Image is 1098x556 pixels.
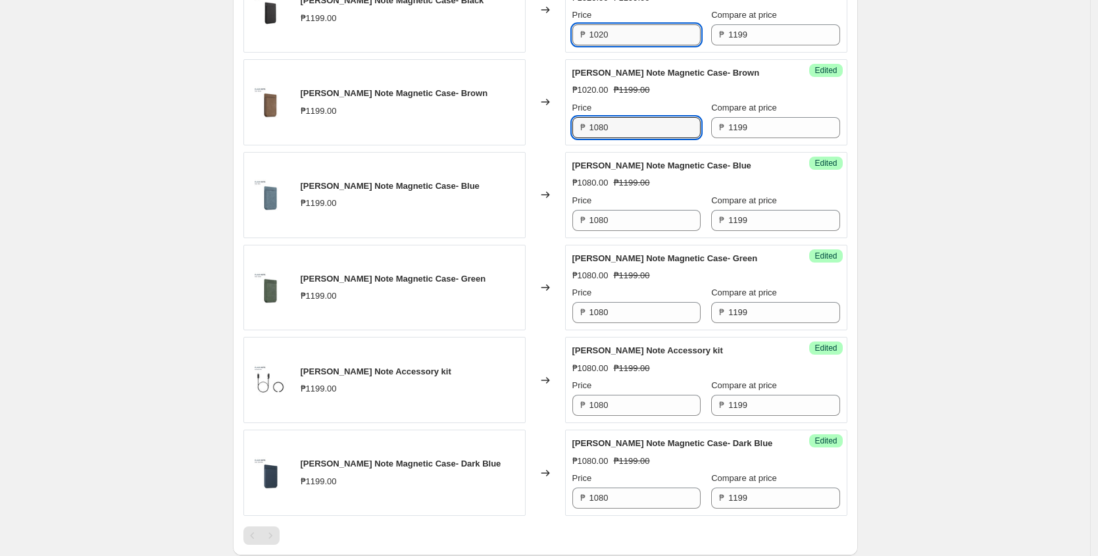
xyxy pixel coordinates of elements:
[580,307,586,317] span: ₱
[243,526,280,545] nav: Pagination
[580,30,586,39] span: ₱
[572,362,609,375] div: ₱1080.00
[251,361,290,400] img: ginee_20250627145343497_8645937890_80x.jpg
[301,12,337,25] div: ₱1199.00
[614,84,650,97] strike: ₱1199.00
[719,493,724,503] span: ₱
[719,307,724,317] span: ₱
[814,158,837,168] span: Edited
[301,459,501,468] span: [PERSON_NAME] Note Magnetic Case- Dark Blue
[814,436,837,446] span: Edited
[580,493,586,503] span: ₱
[614,269,650,282] strike: ₱1199.00
[301,197,337,210] div: ₱1199.00
[719,215,724,225] span: ₱
[572,253,758,263] span: [PERSON_NAME] Note Magnetic Case- Green
[572,380,592,390] span: Price
[301,366,451,376] span: [PERSON_NAME] Note Accessory kit
[580,122,586,132] span: ₱
[719,122,724,132] span: ₱
[301,181,480,191] span: [PERSON_NAME] Note Magnetic Case- Blue
[251,175,290,215] img: ginee_20250627145301587_7473030007_80x.jpg
[614,455,650,468] strike: ₱1199.00
[572,438,773,448] span: [PERSON_NAME] Note Magnetic Case- Dark Blue
[711,288,777,297] span: Compare at price
[711,195,777,205] span: Compare at price
[614,176,650,190] strike: ₱1199.00
[572,195,592,205] span: Price
[572,84,609,97] div: ₱1020.00
[301,88,488,98] span: [PERSON_NAME] Note Magnetic Case- Brown
[572,288,592,297] span: Price
[814,251,837,261] span: Edited
[301,475,337,488] div: ₱1199.00
[251,453,290,493] img: ginee_20250701144317875_6429119450_80x.jpg
[614,362,650,375] strike: ₱1199.00
[580,400,586,410] span: ₱
[814,65,837,76] span: Edited
[572,103,592,113] span: Price
[572,68,760,78] span: [PERSON_NAME] Note Magnetic Case- Brown
[572,161,751,170] span: [PERSON_NAME] Note Magnetic Case- Blue
[711,103,777,113] span: Compare at price
[572,455,609,468] div: ₱1080.00
[814,343,837,353] span: Edited
[301,382,337,395] div: ₱1199.00
[711,10,777,20] span: Compare at price
[580,215,586,225] span: ₱
[251,268,290,307] img: ginee_20250627145324670_5363780423_80x.jpg
[572,269,609,282] div: ₱1080.00
[572,345,723,355] span: [PERSON_NAME] Note Accessory kit
[301,274,486,284] span: [PERSON_NAME] Note Magnetic Case- Green
[719,400,724,410] span: ₱
[719,30,724,39] span: ₱
[572,473,592,483] span: Price
[572,10,592,20] span: Price
[711,380,777,390] span: Compare at price
[572,176,609,190] div: ₱1080.00
[301,290,337,303] div: ₱1199.00
[301,105,337,118] div: ₱1199.00
[251,82,290,122] img: ginee_20250627145203395_0569619816_80x.jpg
[711,473,777,483] span: Compare at price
